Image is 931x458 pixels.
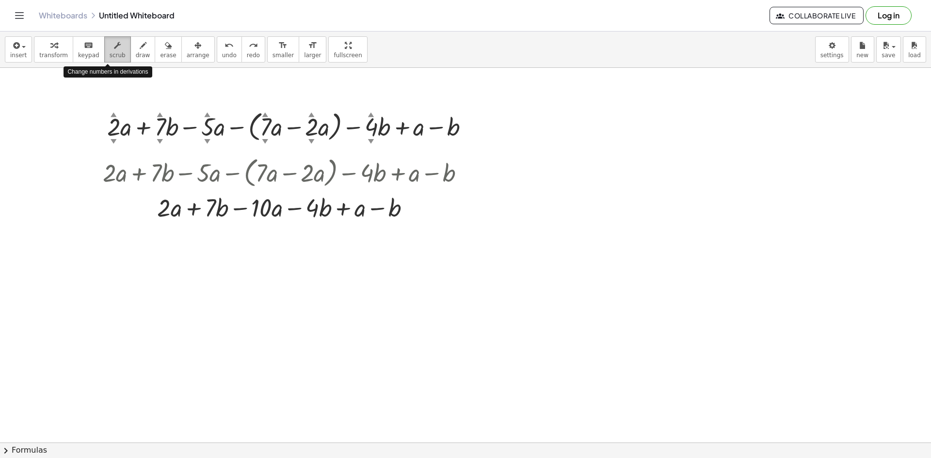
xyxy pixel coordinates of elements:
i: format_size [278,40,288,51]
div: ▼ [157,137,163,145]
div: ▼ [204,137,210,145]
button: scrub [104,36,131,63]
button: draw [130,36,156,63]
button: undoundo [217,36,242,63]
span: load [908,52,921,59]
button: load [903,36,926,63]
a: Whiteboards [39,11,87,20]
span: undo [222,52,237,59]
button: erase [155,36,181,63]
button: settings [815,36,849,63]
span: redo [247,52,260,59]
div: ▲ [308,110,315,119]
div: Change numbers in derivations [64,66,152,78]
i: keyboard [84,40,93,51]
div: ▲ [262,110,269,119]
button: Collaborate Live [770,7,864,24]
button: redoredo [241,36,265,63]
span: Collaborate Live [778,11,855,20]
button: keyboardkeypad [73,36,105,63]
span: keypad [78,52,99,59]
div: ▼ [308,137,315,145]
span: save [882,52,895,59]
span: new [856,52,868,59]
div: ▲ [157,110,163,119]
button: format_sizesmaller [267,36,299,63]
span: draw [136,52,150,59]
button: Toggle navigation [12,8,27,23]
button: arrange [181,36,215,63]
div: ▼ [368,137,374,145]
div: ▼ [262,137,269,145]
span: fullscreen [334,52,362,59]
span: settings [820,52,844,59]
div: ▲ [204,110,210,119]
button: format_sizelarger [299,36,326,63]
div: ▲ [368,110,374,119]
button: new [851,36,874,63]
span: scrub [110,52,126,59]
span: insert [10,52,27,59]
span: transform [39,52,68,59]
i: redo [249,40,258,51]
span: smaller [273,52,294,59]
button: insert [5,36,32,63]
span: arrange [187,52,209,59]
span: larger [304,52,321,59]
div: ▼ [111,137,117,145]
button: Log in [866,6,912,25]
button: transform [34,36,73,63]
i: format_size [308,40,317,51]
div: ▲ [111,110,117,119]
button: fullscreen [328,36,367,63]
span: erase [160,52,176,59]
button: save [876,36,901,63]
i: undo [225,40,234,51]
